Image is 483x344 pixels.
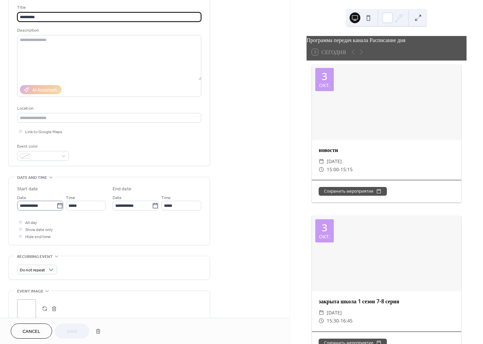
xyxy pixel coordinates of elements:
[17,143,68,150] div: Event color
[319,309,324,317] div: ​
[25,219,37,226] span: All day
[17,27,200,34] div: Description
[23,328,40,335] span: Cancel
[25,128,62,136] span: Link to Google Maps
[312,297,461,305] div: закрыта школа 1 сезон 7-8 серия
[17,105,200,112] div: Location
[17,4,200,11] div: Title
[319,165,324,174] div: ​
[319,317,324,325] div: ​
[339,317,340,325] span: -
[17,299,36,318] div: ;
[161,194,171,201] span: Time
[17,253,53,260] span: Recurring event
[340,165,353,174] span: 15:15
[327,317,339,325] span: 15:30
[11,323,52,339] button: Cancel
[17,288,43,295] span: Event image
[319,83,330,88] div: окт.
[327,157,342,165] span: [DATE]
[25,226,53,233] span: Show date only
[319,157,324,165] div: ​
[322,223,327,233] div: 3
[66,194,75,201] span: Time
[20,266,45,274] span: Do not repeat
[312,146,461,154] div: новости
[113,186,131,193] div: End date
[339,165,340,174] span: -
[17,174,47,181] span: Date and time
[307,36,467,44] div: Программа передач канала Расписание дня
[17,186,38,193] div: Start date
[322,71,327,81] div: 3
[327,165,339,174] span: 15:00
[319,234,330,239] div: окт.
[340,317,353,325] span: 16:45
[327,309,342,317] span: [DATE]
[113,194,122,201] span: Date
[25,233,51,240] span: Hide end time
[319,187,387,196] button: Сохранить мероприятие
[17,194,26,201] span: Date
